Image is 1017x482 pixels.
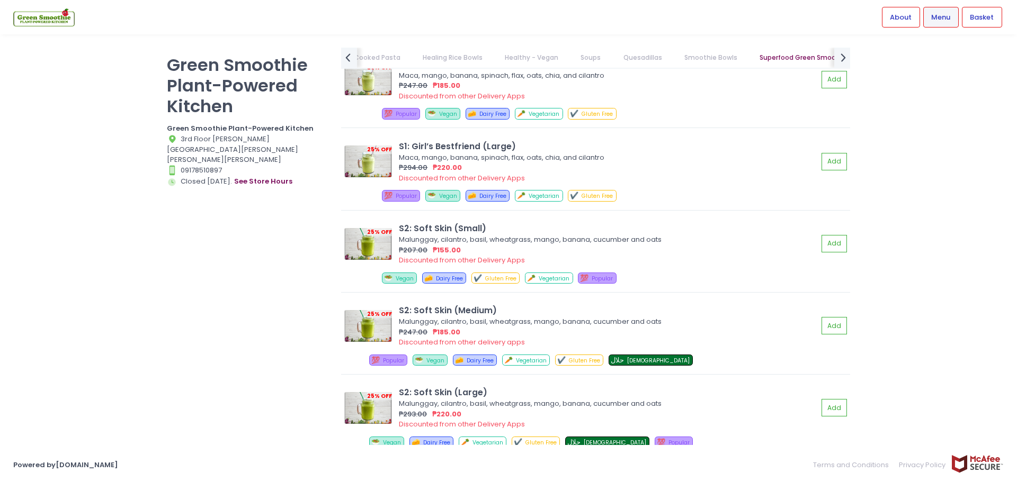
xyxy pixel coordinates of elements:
div: 25 % OFF [367,392,392,401]
span: [DEMOGRAPHIC_DATA] [584,439,646,447]
div: S1: Girl’s Bestfriend (Large) [399,140,818,152]
span: Dairy Free [423,439,450,447]
span: Vegan [426,357,444,365]
a: Soups [570,48,611,68]
span: Dairy Free [479,110,506,118]
img: S2: Soft Skin (Large) [344,392,392,424]
del: ₱207.00 [399,245,427,255]
img: logo [13,8,75,26]
div: Maca, mango, banana, spinach, flax, oats, chia, and cilantro [399,70,815,81]
span: حلال [611,355,624,365]
span: ₱220.00 [432,409,461,419]
div: 25 % OFF [367,228,392,237]
span: Basket [970,12,994,23]
a: Healthy - Vegan [495,48,569,68]
span: ₱155.00 [433,245,461,255]
span: Vegan [396,275,414,283]
span: 🥗 [427,190,436,201]
span: 🥕 [504,355,513,365]
span: 💯 [384,190,392,201]
span: Popular [592,275,613,283]
span: 🧀 [412,437,420,447]
a: Privacy Policy [894,454,951,475]
span: Vegetarian [472,439,503,447]
span: Vegetarian [539,275,569,283]
img: S2: Soft Skin (Medium) [344,310,392,342]
a: Quesadillas [613,48,672,68]
div: Discounted from other Delivery Apps [399,173,818,184]
span: About [890,12,912,23]
span: Vegan [383,439,401,447]
a: About [882,7,920,27]
div: Discounted from other Delivery Apps [399,255,818,266]
span: 🥕 [461,437,469,447]
button: see store hours [234,176,293,187]
span: Gluten Free [485,275,516,283]
a: Smoothie Bowls [674,48,747,68]
div: Malunggay, cilantro, basil, wheatgrass, mango, banana, cucumber and oats [399,234,815,245]
div: 09178510897 [167,165,328,176]
span: 🥗 [415,355,423,365]
span: ✔️ [557,355,566,365]
span: 🥗 [427,108,436,119]
div: 25 % OFF [367,310,392,319]
div: Discounted from other Delivery Apps [399,91,818,102]
span: 🧀 [468,190,476,201]
div: S2: Soft Skin (Large) [399,386,818,398]
div: Malunggay, cilantro, basil, wheatgrass, mango, banana, cucumber and oats [399,398,815,409]
a: Healing Rice Bowls [412,48,493,68]
span: Vegetarian [529,192,559,200]
button: Add [822,153,847,170]
span: 🥗 [384,273,392,283]
span: حلال [567,437,581,447]
span: 🥕 [517,108,525,119]
button: Add [822,317,847,334]
span: ✔️ [514,437,522,447]
span: 💯 [657,437,665,447]
span: Dairy Free [479,192,506,200]
div: Malunggay, cilantro, basil, wheatgrass, mango, banana, cucumber and oats [399,316,815,327]
span: 🥕 [527,273,536,283]
span: 💯 [384,108,392,119]
a: Cooked Pasta [343,48,411,68]
span: 💯 [371,355,380,365]
span: 🧀 [455,355,463,365]
img: S1: Girl’s Bestfriend (Large) [344,145,392,177]
button: Add [822,71,847,88]
span: Popular [396,110,417,118]
del: ₱247.00 [399,327,427,337]
div: 3rd Floor [PERSON_NAME][GEOGRAPHIC_DATA][PERSON_NAME][PERSON_NAME][PERSON_NAME] [167,134,328,165]
button: Add [822,235,847,252]
div: Discounted from other delivery apps [399,337,818,348]
span: Gluten Free [582,192,613,200]
span: Gluten Free [569,357,600,365]
a: Powered by[DOMAIN_NAME] [13,460,118,470]
del: ₱294.00 [399,162,427,172]
span: Vegetarian [516,357,547,365]
span: ✔️ [570,190,578,201]
div: S2: Soft Skin (Medium) [399,304,818,316]
a: Terms and Conditions [813,454,894,475]
del: ₱293.00 [399,409,427,419]
span: Vegan [439,192,457,200]
a: Superfood Green Smoothies [750,48,863,68]
b: Green Smoothie Plant-Powered Kitchen [167,123,314,133]
div: Discounted from other Delivery Apps [399,419,818,430]
div: 25 % OFF [367,145,392,154]
button: Add [822,399,847,416]
span: Dairy Free [467,357,494,365]
div: Closed [DATE]. [167,176,328,187]
span: 🧀 [468,108,476,119]
span: ₱220.00 [433,162,462,172]
img: S1: Girl’s Bestfriend (Medium) [344,63,392,95]
span: Vegetarian [529,110,559,118]
span: Popular [668,439,690,447]
span: Vegan [439,110,457,118]
a: Menu [923,7,959,27]
span: Gluten Free [525,439,557,447]
div: Maca, mango, banana, spinach, flax, oats, chia, and cilantro [399,152,815,163]
img: S2: Soft Skin (Small) [344,228,392,260]
span: ✔️ [570,108,578,119]
span: 🥗 [371,437,380,447]
span: Popular [396,192,417,200]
